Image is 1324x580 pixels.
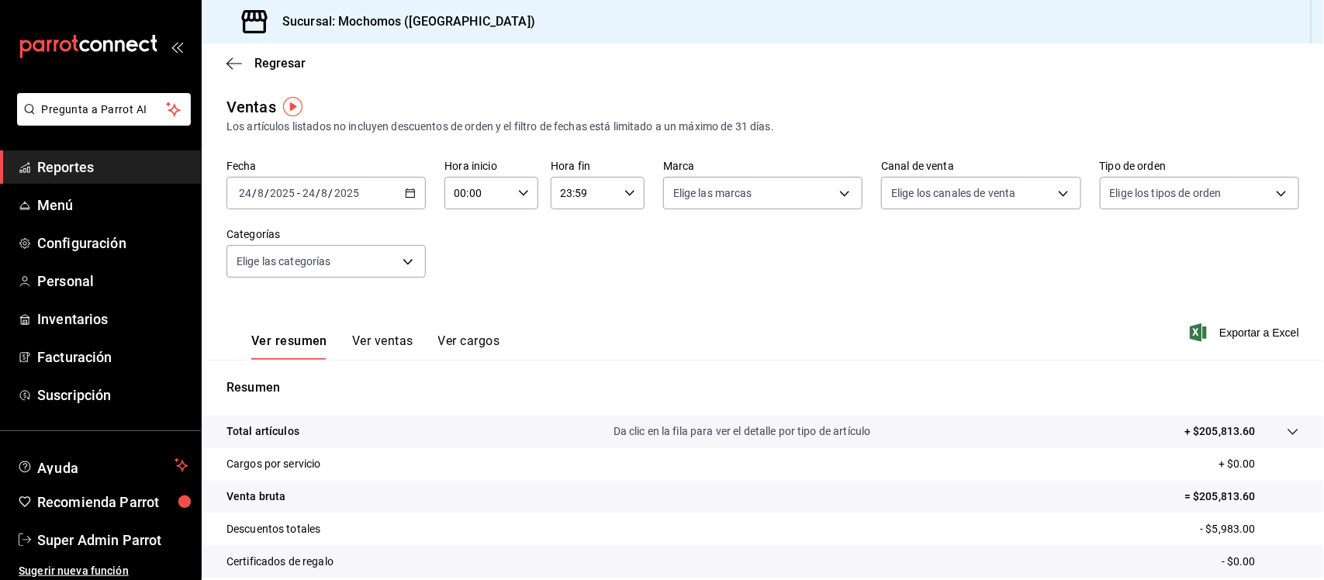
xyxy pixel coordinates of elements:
label: Hora fin [551,161,645,172]
span: Elige los canales de venta [891,185,1015,201]
div: Ventas [226,95,276,119]
p: Da clic en la fila para ver el detalle por tipo de artículo [614,423,871,440]
input: -- [238,187,252,199]
label: Marca [663,161,863,172]
a: Pregunta a Parrot AI [11,112,191,129]
input: -- [257,187,264,199]
p: Total artículos [226,423,299,440]
input: ---- [334,187,360,199]
label: Hora inicio [444,161,538,172]
span: Elige las categorías [237,254,331,269]
div: navigation tabs [251,333,500,360]
span: Suscripción [37,385,188,406]
label: Fecha [226,161,426,172]
p: Certificados de regalo [226,554,334,570]
input: -- [302,187,316,199]
button: Exportar a Excel [1193,323,1299,342]
div: Los artículos listados no incluyen descuentos de orden y el filtro de fechas está limitado a un m... [226,119,1299,135]
span: Ayuda [37,456,168,475]
span: Pregunta a Parrot AI [42,102,167,118]
p: + $0.00 [1219,456,1299,472]
button: Regresar [226,56,306,71]
button: open_drawer_menu [171,40,183,53]
span: / [264,187,269,199]
button: Ver cargos [438,333,500,360]
span: Elige las marcas [673,185,752,201]
p: Venta bruta [226,489,285,505]
label: Canal de venta [881,161,1080,172]
button: Ver ventas [352,333,413,360]
p: Resumen [226,378,1299,397]
button: Pregunta a Parrot AI [17,93,191,126]
input: -- [321,187,329,199]
p: = $205,813.60 [1184,489,1299,505]
span: / [316,187,320,199]
span: Regresar [254,56,306,71]
span: Elige los tipos de orden [1110,185,1222,201]
span: / [329,187,334,199]
span: - [297,187,300,199]
span: Personal [37,271,188,292]
span: Super Admin Parrot [37,530,188,551]
span: Sugerir nueva función [19,563,188,579]
span: / [252,187,257,199]
span: Inventarios [37,309,188,330]
button: Ver resumen [251,333,327,360]
span: Facturación [37,347,188,368]
span: Menú [37,195,188,216]
img: Tooltip marker [283,97,302,116]
label: Tipo de orden [1100,161,1299,172]
span: Reportes [37,157,188,178]
p: Descuentos totales [226,521,320,537]
p: Cargos por servicio [226,456,321,472]
p: + $205,813.60 [1184,423,1256,440]
span: Recomienda Parrot [37,492,188,513]
span: Configuración [37,233,188,254]
h3: Sucursal: Mochomos ([GEOGRAPHIC_DATA]) [270,12,535,31]
label: Categorías [226,230,426,240]
input: ---- [269,187,296,199]
p: - $5,983.00 [1201,521,1299,537]
p: - $0.00 [1222,554,1299,570]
